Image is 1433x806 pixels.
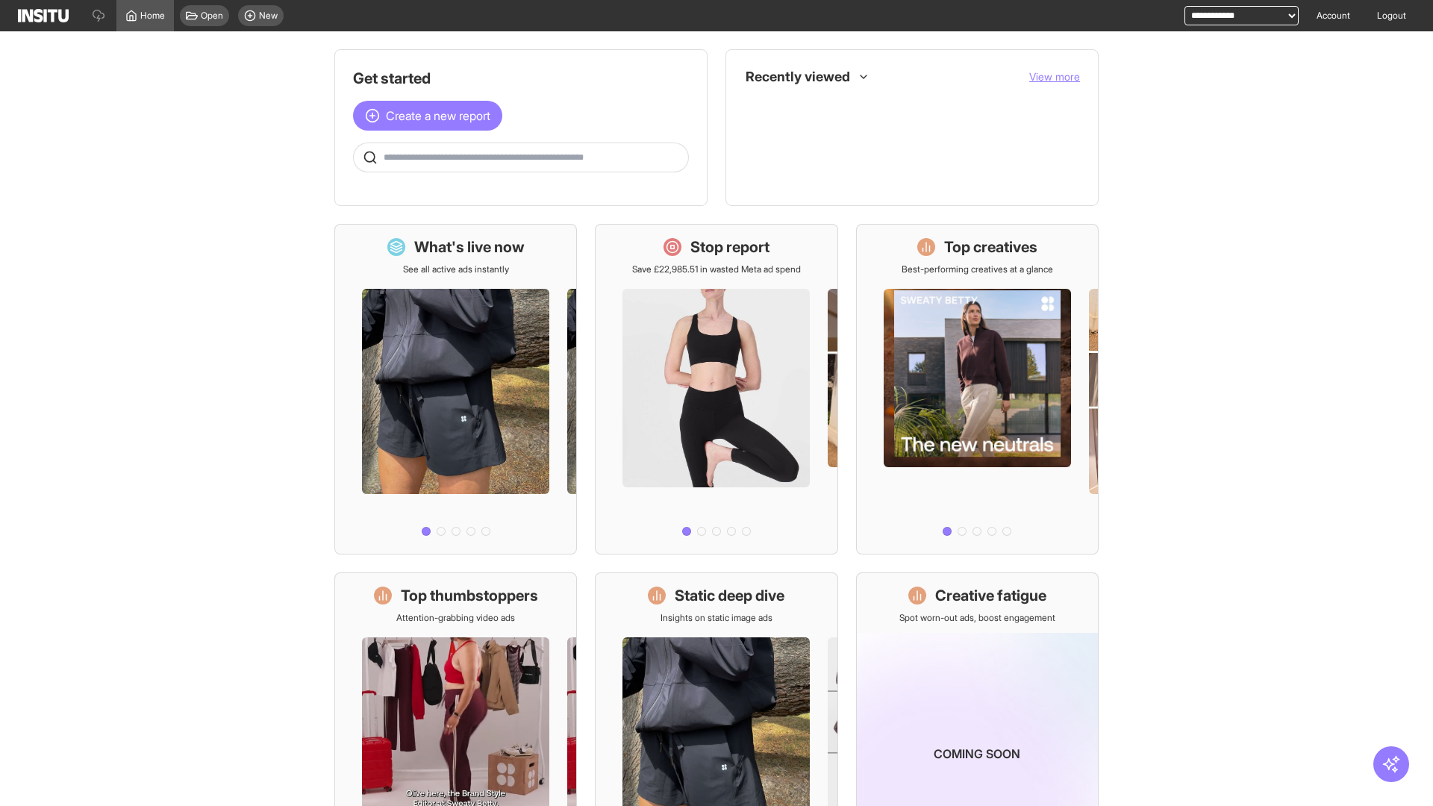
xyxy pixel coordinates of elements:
[1029,70,1080,83] span: View more
[856,224,1099,554] a: Top creativesBest-performing creatives at a glance
[777,101,840,113] span: What's live now
[334,224,577,554] a: What's live nowSee all active ads instantly
[777,101,1068,113] span: What's live now
[902,263,1053,275] p: Best-performing creatives at a glance
[777,134,824,146] span: Placements
[595,224,837,554] a: Stop reportSave £22,985.51 in wasted Meta ad spend
[690,237,769,257] h1: Stop report
[353,101,502,131] button: Create a new report
[414,237,525,257] h1: What's live now
[140,10,165,22] span: Home
[201,10,223,22] span: Open
[353,68,689,89] h1: Get started
[403,263,509,275] p: See all active ads instantly
[777,166,1068,178] span: Top thumbstoppers
[386,107,490,125] span: Create a new report
[750,98,768,116] div: Dashboard
[259,10,278,22] span: New
[396,612,515,624] p: Attention-grabbing video ads
[777,134,1068,146] span: Placements
[18,9,69,22] img: Logo
[750,163,768,181] div: Insights
[777,166,856,178] span: Top thumbstoppers
[632,263,801,275] p: Save £22,985.51 in wasted Meta ad spend
[944,237,1037,257] h1: Top creatives
[675,585,784,606] h1: Static deep dive
[661,612,772,624] p: Insights on static image ads
[401,585,538,606] h1: Top thumbstoppers
[1029,69,1080,84] button: View more
[750,131,768,149] div: Insights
